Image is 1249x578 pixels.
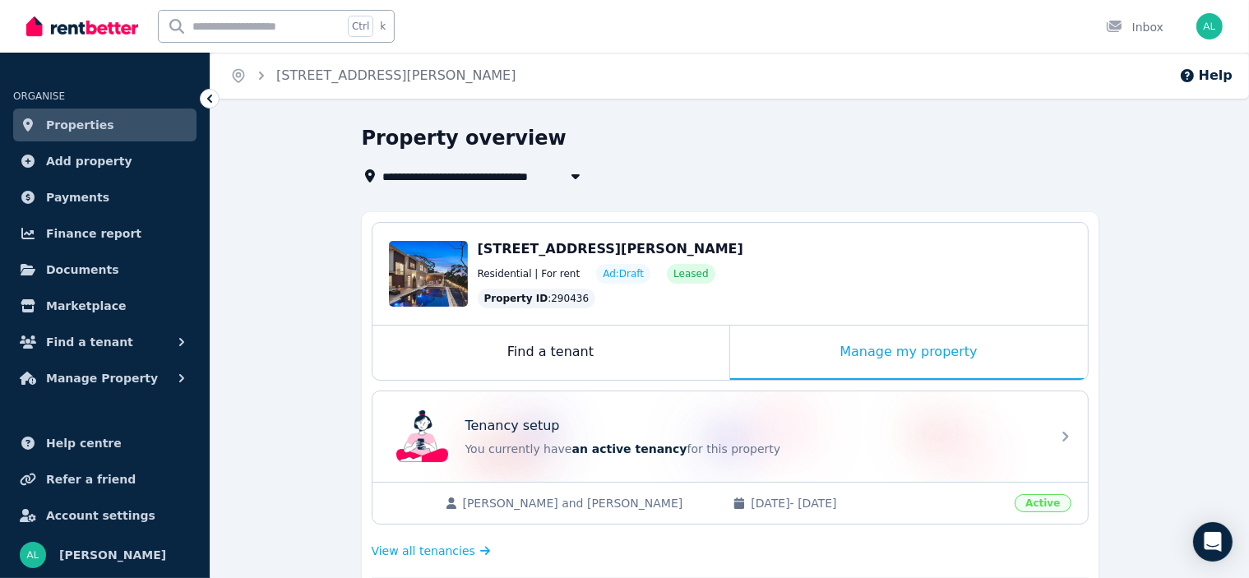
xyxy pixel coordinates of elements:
[484,292,548,305] span: Property ID
[478,289,596,308] div: : 290436
[13,181,197,214] a: Payments
[46,368,158,388] span: Manage Property
[59,545,166,565] span: [PERSON_NAME]
[372,543,475,559] span: View all tenancies
[1106,19,1163,35] div: Inbox
[673,267,708,280] span: Leased
[362,125,567,151] h1: Property overview
[46,506,155,525] span: Account settings
[13,427,197,460] a: Help centre
[13,253,197,286] a: Documents
[465,416,560,436] p: Tenancy setup
[20,542,46,568] img: Andrew Loader
[380,20,386,33] span: k
[751,495,1005,511] span: [DATE] - [DATE]
[13,362,197,395] button: Manage Property
[46,187,109,207] span: Payments
[46,296,126,316] span: Marketplace
[1179,66,1233,86] button: Help
[46,332,133,352] span: Find a tenant
[465,441,1041,457] p: You currently have for this property
[396,410,449,463] img: Tenancy setup
[276,67,516,83] a: [STREET_ADDRESS][PERSON_NAME]
[13,289,197,322] a: Marketplace
[13,145,197,178] a: Add property
[372,326,729,380] div: Find a tenant
[603,267,644,280] span: Ad: Draft
[372,391,1088,482] a: Tenancy setupTenancy setupYou currently havean active tenancyfor this property
[46,115,114,135] span: Properties
[572,442,687,455] span: an active tenancy
[13,499,197,532] a: Account settings
[372,543,491,559] a: View all tenancies
[13,326,197,358] button: Find a tenant
[46,433,122,453] span: Help centre
[1196,13,1223,39] img: Andrew Loader
[13,109,197,141] a: Properties
[13,463,197,496] a: Refer a friend
[463,495,717,511] span: [PERSON_NAME] and [PERSON_NAME]
[13,90,65,102] span: ORGANISE
[1193,522,1233,562] div: Open Intercom Messenger
[730,326,1088,380] div: Manage my property
[46,469,136,489] span: Refer a friend
[26,14,138,39] img: RentBetter
[210,53,536,99] nav: Breadcrumb
[46,224,141,243] span: Finance report
[478,241,743,257] span: [STREET_ADDRESS][PERSON_NAME]
[478,267,581,280] span: Residential | For rent
[13,217,197,250] a: Finance report
[46,151,132,171] span: Add property
[46,260,119,280] span: Documents
[348,16,373,37] span: Ctrl
[1015,494,1071,512] span: Active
